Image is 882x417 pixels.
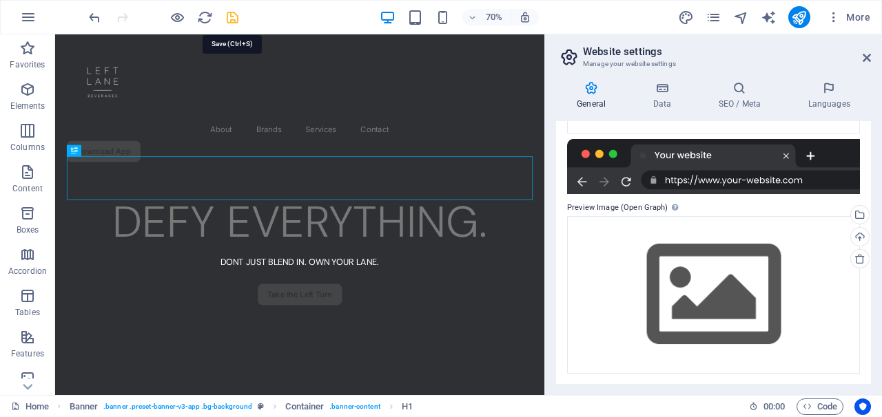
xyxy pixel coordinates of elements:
[706,10,721,25] i: Pages (Ctrl+Alt+S)
[197,10,213,25] i: Reload page
[678,10,694,25] i: Design (Ctrl+Alt+Y)
[329,398,380,415] span: . banner-content
[402,398,413,415] span: Click to select. Double-click to edit
[258,403,264,410] i: This element is a customizable preset
[583,45,871,58] h2: Website settings
[797,398,843,415] button: Code
[462,9,511,25] button: 70%
[761,9,777,25] button: text_generator
[70,398,413,415] nav: breadcrumb
[285,398,324,415] span: Click to select. Double-click to edit
[86,9,103,25] button: undo
[773,401,775,411] span: :
[224,9,240,25] button: save
[11,398,49,415] a: Click to cancel selection. Double-click to open Pages
[791,10,807,25] i: Publish
[733,9,750,25] button: navigator
[567,200,860,216] label: Preview Image (Open Graph)
[519,11,531,23] i: On resize automatically adjust zoom level to fit chosen device.
[827,10,870,24] span: More
[854,398,871,415] button: Usercentrics
[483,9,505,25] h6: 70%
[788,6,810,28] button: publish
[10,142,45,153] p: Columns
[87,10,103,25] i: Undo: Change favicon (Ctrl+Z)
[103,398,252,415] span: . banner .preset-banner-v3-app .bg-background
[583,58,843,70] h3: Manage your website settings
[803,398,837,415] span: Code
[787,81,871,110] h4: Languages
[196,9,213,25] button: reload
[632,81,697,110] h4: Data
[556,81,632,110] h4: General
[821,6,876,28] button: More
[70,398,99,415] span: Banner
[567,216,860,374] div: Select files from the file manager, stock photos, or upload file(s)
[11,348,44,359] p: Features
[10,59,45,70] p: Favorites
[749,398,786,415] h6: Session time
[17,224,39,235] p: Boxes
[15,307,40,318] p: Tables
[8,266,47,277] p: Accordion
[10,100,45,111] p: Elements
[12,183,43,194] p: Content
[678,9,695,25] button: design
[169,9,185,25] button: Click here to leave preview mode and continue editing
[697,81,787,110] h4: SEO / Meta
[706,9,722,25] button: pages
[763,398,785,415] span: 00 00
[733,10,749,25] i: Navigator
